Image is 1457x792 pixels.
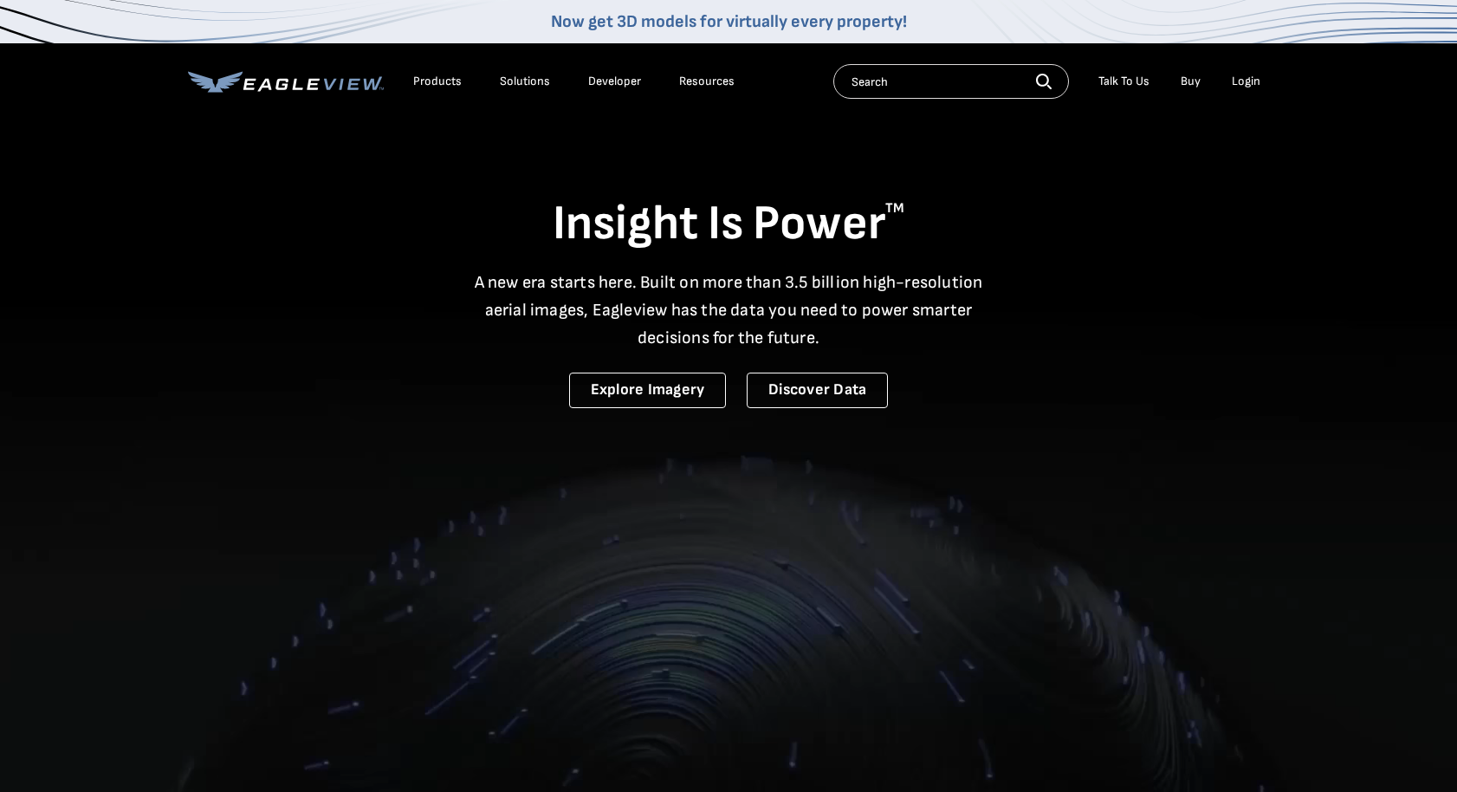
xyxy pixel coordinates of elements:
div: Talk To Us [1098,74,1149,89]
h1: Insight Is Power [188,194,1269,255]
input: Search [833,64,1069,99]
p: A new era starts here. Built on more than 3.5 billion high-resolution aerial images, Eagleview ha... [463,269,994,352]
div: Login [1232,74,1260,89]
a: Explore Imagery [569,373,727,408]
sup: TM [885,200,904,217]
a: Now get 3D models for virtually every property! [551,11,907,32]
div: Resources [679,74,735,89]
a: Developer [588,74,641,89]
div: Solutions [500,74,550,89]
div: Products [413,74,462,89]
a: Discover Data [747,373,888,408]
a: Buy [1181,74,1201,89]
